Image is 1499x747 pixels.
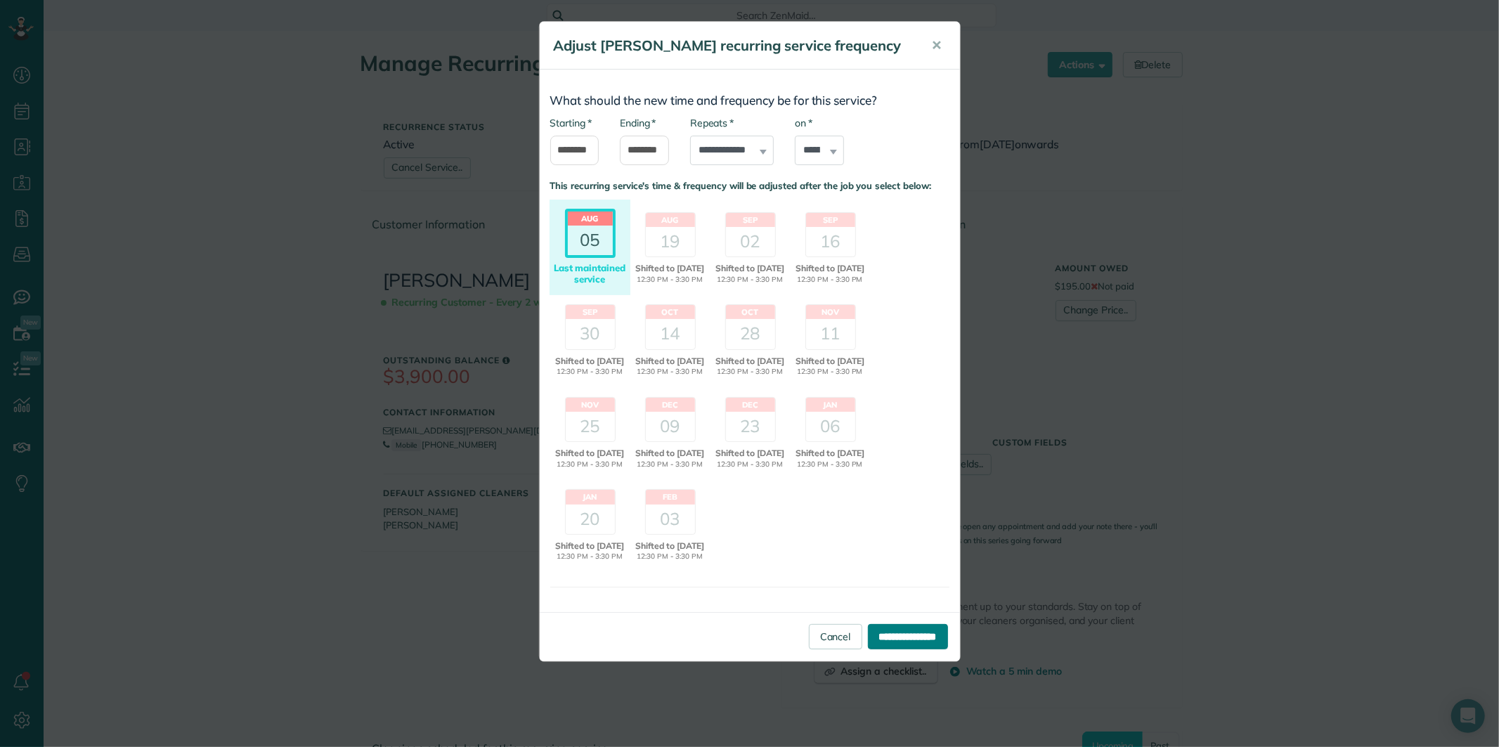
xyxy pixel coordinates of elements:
[712,355,789,368] span: Shifted to [DATE]
[632,552,708,562] span: 12:30 PM - 3:30 PM
[712,275,789,285] span: 12:30 PM - 3:30 PM
[712,460,789,470] span: 12:30 PM - 3:30 PM
[806,319,855,349] div: 11
[566,319,615,349] div: 30
[646,505,695,534] div: 03
[792,355,869,368] span: Shifted to [DATE]
[632,262,708,275] span: Shifted to [DATE]
[792,460,869,470] span: 12:30 PM - 3:30 PM
[566,490,615,504] header: Jan
[552,355,628,368] span: Shifted to [DATE]
[809,624,862,649] a: Cancel
[552,447,628,460] span: Shifted to [DATE]
[566,398,615,412] header: Nov
[806,398,855,412] header: Jan
[806,213,855,227] header: Sep
[690,116,734,130] label: Repeats
[792,367,869,377] span: 12:30 PM - 3:30 PM
[552,263,628,285] div: Last maintained service
[620,116,656,130] label: Ending
[632,367,708,377] span: 12:30 PM - 3:30 PM
[806,305,855,319] header: Nov
[552,367,628,377] span: 12:30 PM - 3:30 PM
[806,227,855,256] div: 16
[726,319,775,349] div: 28
[712,367,789,377] span: 12:30 PM - 3:30 PM
[646,490,695,504] header: Feb
[792,262,869,275] span: Shifted to [DATE]
[646,213,695,227] header: Aug
[632,355,708,368] span: Shifted to [DATE]
[726,305,775,319] header: Oct
[566,305,615,319] header: Sep
[646,319,695,349] div: 14
[632,540,708,552] span: Shifted to [DATE]
[566,505,615,534] div: 20
[646,412,695,441] div: 09
[552,460,628,470] span: 12:30 PM - 3:30 PM
[550,179,949,193] p: This recurring service's time & frequency will be adjusted after the job you select below:
[550,116,592,130] label: Starting
[554,36,912,56] h5: Adjust [PERSON_NAME] recurring service frequency
[646,227,695,256] div: 19
[632,447,708,460] span: Shifted to [DATE]
[726,412,775,441] div: 23
[550,94,949,108] h3: What should the new time and frequency be for this service?
[646,398,695,412] header: Dec
[712,262,789,275] span: Shifted to [DATE]
[932,37,942,53] span: ✕
[646,305,695,319] header: Oct
[552,552,628,562] span: 12:30 PM - 3:30 PM
[806,412,855,441] div: 06
[568,226,613,255] div: 05
[726,227,775,256] div: 02
[632,275,708,285] span: 12:30 PM - 3:30 PM
[795,116,812,130] label: on
[568,212,613,226] header: Aug
[726,398,775,412] header: Dec
[792,275,869,285] span: 12:30 PM - 3:30 PM
[632,460,708,470] span: 12:30 PM - 3:30 PM
[792,447,869,460] span: Shifted to [DATE]
[712,447,789,460] span: Shifted to [DATE]
[566,412,615,441] div: 25
[726,213,775,227] header: Sep
[552,540,628,552] span: Shifted to [DATE]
